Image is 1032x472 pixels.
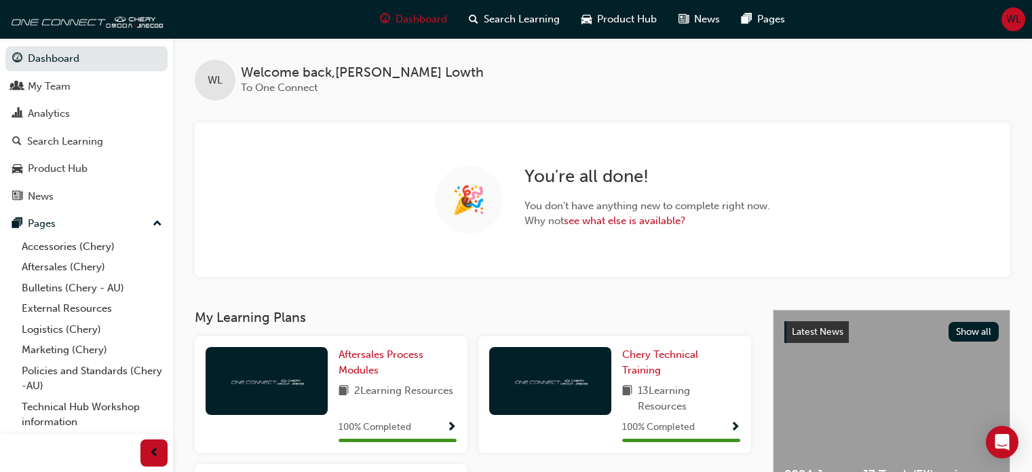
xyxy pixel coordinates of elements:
[12,136,22,148] span: search-icon
[28,161,88,177] div: Product Hub
[339,420,411,435] span: 100 % Completed
[12,218,22,230] span: pages-icon
[339,347,457,378] a: Aftersales Process Modules
[524,166,770,187] h2: You ' re all done!
[597,12,657,27] span: Product Hub
[5,184,168,209] a: News
[12,108,22,120] span: chart-icon
[452,192,486,208] span: 🎉
[1001,7,1025,31] button: WL
[369,5,458,33] a: guage-iconDashboard
[5,156,168,181] a: Product Hub
[730,422,740,434] span: Show Progress
[581,11,592,28] span: car-icon
[27,134,103,149] div: Search Learning
[1006,12,1021,27] span: WL
[694,12,720,27] span: News
[16,433,168,454] a: All Pages
[380,11,390,28] span: guage-icon
[571,5,668,33] a: car-iconProduct Hub
[5,101,168,126] a: Analytics
[16,257,168,278] a: Aftersales (Chery)
[5,211,168,236] button: Pages
[16,278,168,299] a: Bulletins (Chery - AU)
[730,419,740,436] button: Show Progress
[241,65,484,81] span: Welcome back , [PERSON_NAME] Lowth
[524,198,770,214] span: You don ' t have anything new to complete right now.
[16,340,168,361] a: Marketing (Chery)
[622,348,698,376] span: Chery Technical Training
[153,215,162,233] span: up-icon
[12,81,22,93] span: people-icon
[16,236,168,257] a: Accessories (Chery)
[986,426,1018,458] div: Open Intercom Messenger
[949,322,999,342] button: Show all
[679,11,689,28] span: news-icon
[5,74,168,99] a: My Team
[792,326,843,338] span: Latest News
[28,216,56,232] div: Pages
[446,422,457,434] span: Show Progress
[458,5,571,33] a: search-iconSearch Learning
[16,397,168,433] a: Technical Hub Workshop information
[12,191,22,203] span: news-icon
[28,79,71,94] div: My Team
[524,213,770,229] span: Why not
[5,43,168,211] button: DashboardMy TeamAnalyticsSearch LearningProduct HubNews
[784,321,999,343] a: Latest NewsShow all
[446,419,457,436] button: Show Progress
[208,73,223,88] span: WL
[622,383,632,414] span: book-icon
[16,298,168,319] a: External Resources
[668,5,731,33] a: news-iconNews
[622,347,740,378] a: Chery Technical Training
[638,383,740,414] span: 13 Learning Resources
[16,319,168,340] a: Logistics (Chery)
[742,11,752,28] span: pages-icon
[16,361,168,397] a: Policies and Standards (Chery -AU)
[564,215,685,227] a: see what else is available?
[513,374,588,387] img: oneconnect
[241,81,318,94] span: To One Connect
[7,5,163,33] img: oneconnect
[149,445,159,462] span: prev-icon
[339,383,349,400] span: book-icon
[622,420,695,435] span: 100 % Completed
[757,12,785,27] span: Pages
[731,5,796,33] a: pages-iconPages
[339,348,423,376] span: Aftersales Process Modules
[28,106,70,122] div: Analytics
[12,53,22,65] span: guage-icon
[484,12,560,27] span: Search Learning
[469,11,478,28] span: search-icon
[396,12,447,27] span: Dashboard
[28,189,54,204] div: News
[5,46,168,71] a: Dashboard
[195,310,751,325] h3: My Learning Plans
[229,374,304,387] img: oneconnect
[5,129,168,154] a: Search Learning
[354,383,453,400] span: 2 Learning Resources
[12,163,22,175] span: car-icon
